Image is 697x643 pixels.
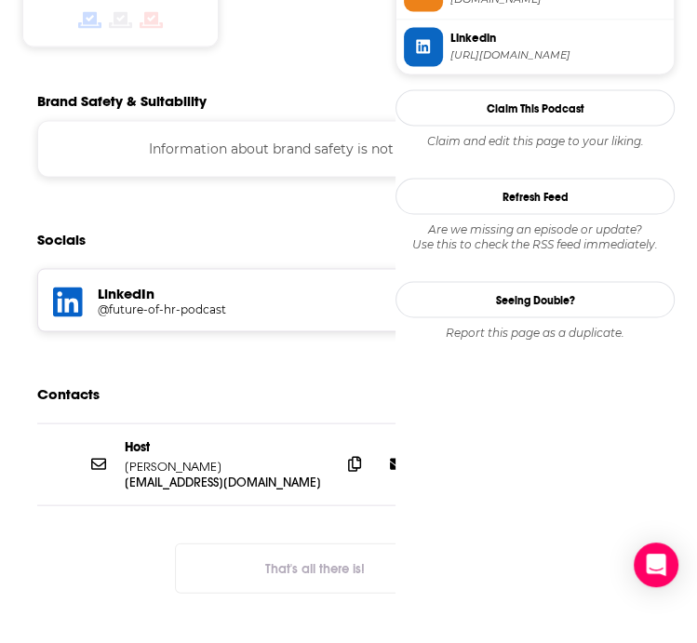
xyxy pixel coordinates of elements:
[37,376,100,411] h2: Contacts
[98,301,232,315] h5: @future-of-hr-podcast
[450,29,666,46] span: Linkedin
[125,458,326,474] p: [PERSON_NAME]
[125,438,326,454] p: Host
[395,221,675,251] div: Are we missing an episode or update? Use this to check the RSS feed immediately.
[98,284,510,301] h5: LinkedIn
[37,91,207,109] h2: Brand Safety & Suitability
[98,301,510,315] a: @future-of-hr-podcast
[125,474,326,489] p: [EMAIL_ADDRESS][DOMAIN_NAME]
[634,543,678,587] div: Open Intercom Messenger
[395,178,675,214] button: Refresh Feed
[37,120,593,176] div: Information about brand safety is not yet available.
[395,281,675,317] a: Seeing Double?
[395,133,675,148] div: Claim and edit this page to your liking.
[450,47,666,61] span: https://www.linkedin.com/company/future-of-hr-podcast
[395,325,675,340] div: Report this page as a duplicate.
[404,27,666,66] a: Linkedin[URL][DOMAIN_NAME]
[395,89,675,126] button: Claim This Podcast
[175,543,454,593] button: Nothing here.
[37,221,86,257] h2: Socials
